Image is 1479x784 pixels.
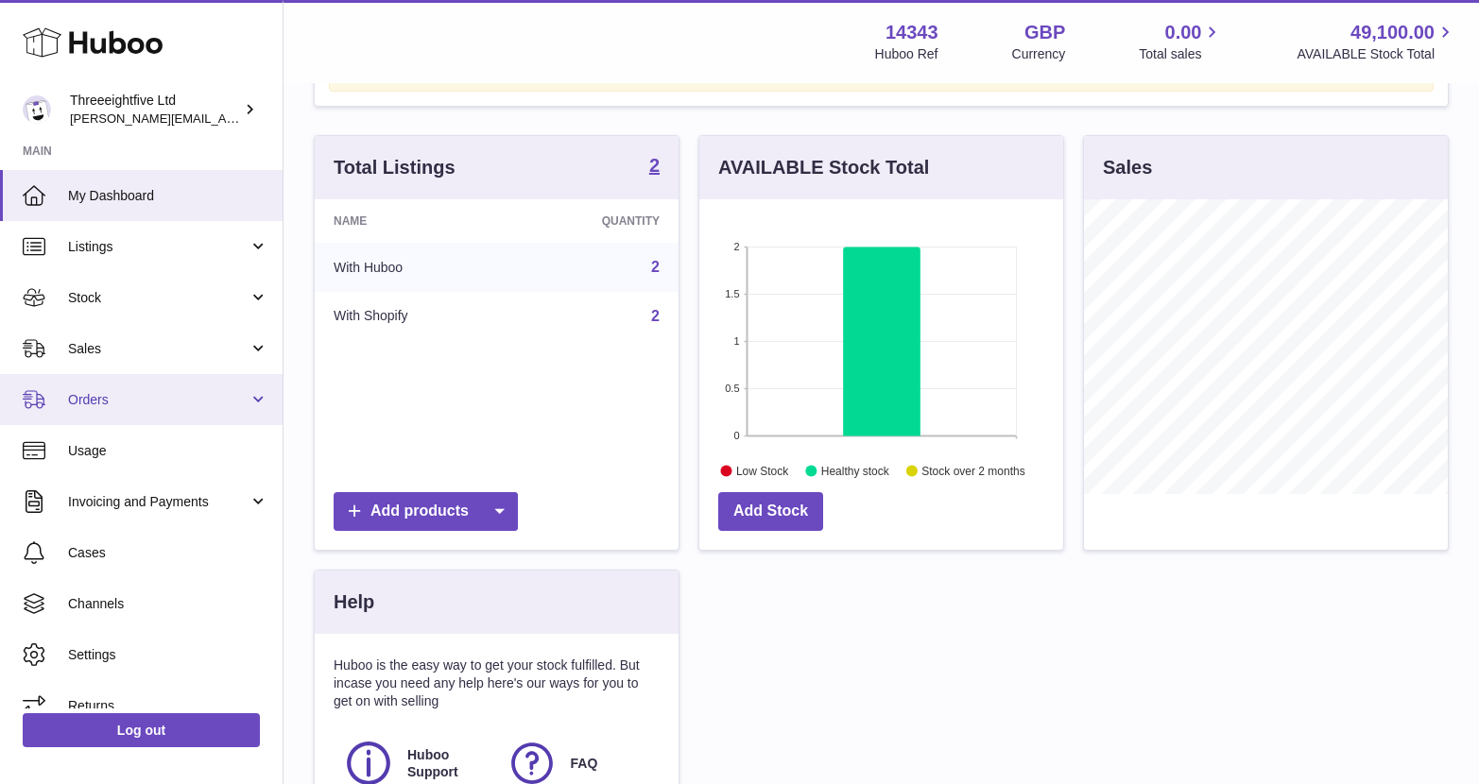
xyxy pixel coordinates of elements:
[315,243,511,292] td: With Huboo
[725,383,739,394] text: 0.5
[68,697,268,715] span: Returns
[334,656,660,710] p: Huboo is the easy way to get your stock fulfilled. But incase you need any help here's our ways f...
[1297,20,1456,63] a: 49,100.00 AVAILABLE Stock Total
[407,746,486,782] span: Huboo Support
[1350,20,1435,45] span: 49,100.00
[1165,20,1202,45] span: 0.00
[1024,20,1065,45] strong: GBP
[68,442,268,460] span: Usage
[334,492,518,531] a: Add products
[68,646,268,664] span: Settings
[334,155,456,180] h3: Total Listings
[718,492,823,531] a: Add Stock
[649,156,660,179] a: 2
[68,493,249,511] span: Invoicing and Payments
[875,45,938,63] div: Huboo Ref
[725,288,739,299] text: 1.5
[1012,45,1066,63] div: Currency
[68,340,249,358] span: Sales
[70,92,240,128] div: Threeeightfive Ltd
[736,464,789,477] text: Low Stock
[68,391,249,409] span: Orders
[1297,45,1456,63] span: AVAILABLE Stock Total
[571,755,598,773] span: FAQ
[651,259,660,275] a: 2
[68,544,268,562] span: Cases
[1139,20,1223,63] a: 0.00 Total sales
[23,95,51,124] img: james@threeeightfive.co
[68,187,268,205] span: My Dashboard
[1139,45,1223,63] span: Total sales
[68,289,249,307] span: Stock
[651,308,660,324] a: 2
[733,241,739,252] text: 2
[733,430,739,441] text: 0
[921,464,1024,477] text: Stock over 2 months
[23,713,260,747] a: Log out
[315,292,511,341] td: With Shopify
[649,156,660,175] strong: 2
[718,155,929,180] h3: AVAILABLE Stock Total
[334,589,374,615] h3: Help
[733,335,739,347] text: 1
[821,464,890,477] text: Healthy stock
[1103,155,1152,180] h3: Sales
[315,199,511,243] th: Name
[68,238,249,256] span: Listings
[511,199,679,243] th: Quantity
[70,111,379,126] span: [PERSON_NAME][EMAIL_ADDRESS][DOMAIN_NAME]
[886,20,938,45] strong: 14343
[68,595,268,613] span: Channels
